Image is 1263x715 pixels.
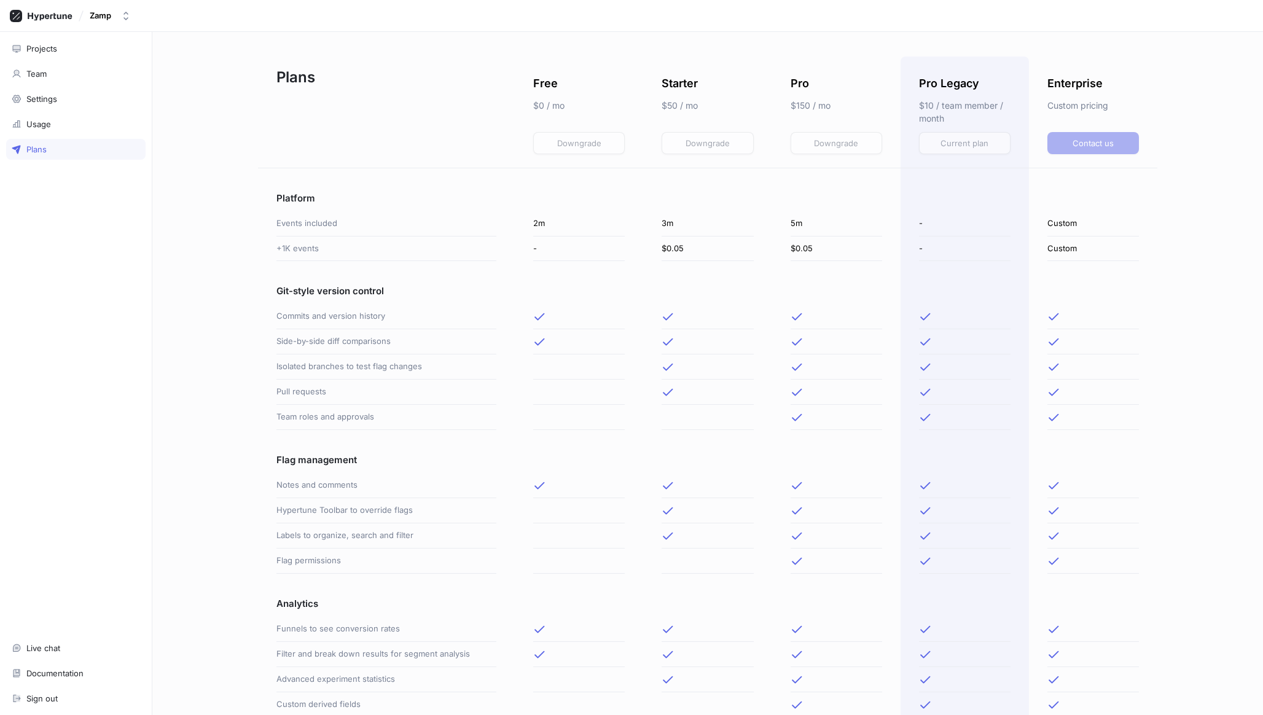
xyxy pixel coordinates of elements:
[276,354,496,380] div: Isolated branches to test flag changes
[6,38,146,59] a: Projects
[6,663,146,684] a: Documentation
[276,498,496,523] div: Hypertune Toolbar to override flags
[533,75,558,92] p: Free
[791,236,882,262] div: $0.05
[276,523,496,549] div: Labels to organize, search and filter
[919,132,1011,154] button: Current plan
[662,236,753,262] div: $0.05
[276,473,496,498] div: Notes and comments
[814,139,858,147] span: Downgrade
[26,119,51,129] div: Usage
[85,6,136,26] button: Zamp
[533,132,625,154] button: Downgrade
[919,99,1011,125] p: $10 / team member / month
[258,57,515,168] div: Plans
[919,236,1011,262] div: -
[276,667,496,692] div: Advanced experiment statistics
[1073,139,1114,147] span: Contact us
[276,430,496,473] div: Flag management
[276,304,496,329] div: Commits and version history
[662,75,698,92] p: Starter
[276,642,496,667] div: Filter and break down results for segment analysis
[26,69,47,79] div: Team
[1047,99,1139,112] p: Custom pricing
[6,63,146,84] a: Team
[276,549,496,574] div: Flag permissions
[276,617,496,642] div: Funnels to see conversion rates
[1047,75,1103,92] p: Enterprise
[557,139,601,147] span: Downgrade
[26,44,57,53] div: Projects
[662,99,753,112] p: $50 / mo
[276,211,496,236] div: Events included
[919,211,1011,236] div: -
[791,132,882,154] button: Downgrade
[276,329,496,354] div: Side-by-side diff comparisons
[940,139,988,147] span: Current plan
[276,405,496,430] div: Team roles and approvals
[276,380,496,405] div: Pull requests
[1047,132,1139,154] button: Contact us
[26,643,60,653] div: Live chat
[686,139,730,147] span: Downgrade
[26,144,47,154] div: Plans
[919,75,979,92] p: Pro Legacy
[662,211,753,236] div: 3m
[90,10,111,21] div: Zamp
[26,694,58,703] div: Sign out
[533,99,625,112] p: $0 / mo
[276,261,496,304] div: Git-style version control
[533,211,625,236] div: 2m
[276,168,496,211] div: Platform
[276,574,496,617] div: Analytics
[533,236,625,262] div: -
[662,132,753,154] button: Downgrade
[791,211,882,236] div: 5m
[276,236,496,262] div: +1K events
[1047,211,1139,236] div: Custom
[1047,236,1139,262] div: Custom
[791,75,809,92] p: Pro
[26,94,57,104] div: Settings
[6,88,146,109] a: Settings
[6,114,146,135] a: Usage
[6,139,146,160] a: Plans
[26,668,84,678] div: Documentation
[791,99,882,112] p: $150 / mo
